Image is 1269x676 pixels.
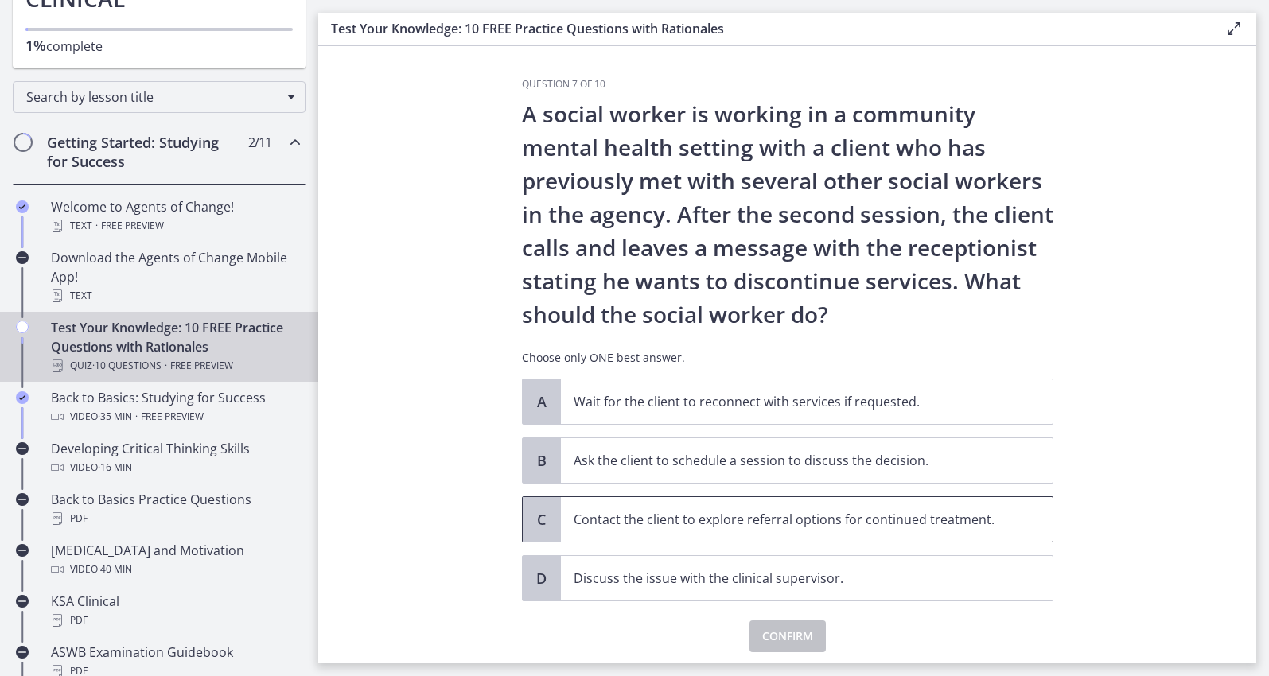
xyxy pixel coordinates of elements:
[51,407,299,426] div: Video
[16,200,29,213] i: Completed
[51,541,299,579] div: [MEDICAL_DATA] and Motivation
[51,388,299,426] div: Back to Basics: Studying for Success
[51,490,299,528] div: Back to Basics Practice Questions
[13,81,306,113] div: Search by lesson title
[25,36,46,55] span: 1%
[98,407,132,426] span: · 35 min
[16,391,29,404] i: Completed
[170,356,233,375] span: Free preview
[51,458,299,477] div: Video
[98,560,132,579] span: · 40 min
[574,392,1008,411] p: Wait for the client to reconnect with services if requested.
[51,216,299,235] div: Text
[51,318,299,375] div: Test Your Knowledge: 10 FREE Practice Questions with Rationales
[331,19,1199,38] h3: Test Your Knowledge: 10 FREE Practice Questions with Rationales
[135,407,138,426] span: ·
[51,592,299,630] div: KSA Clinical
[522,78,1053,91] h3: Question 7 of 10
[26,88,279,106] span: Search by lesson title
[101,216,164,235] span: Free preview
[51,286,299,305] div: Text
[51,560,299,579] div: Video
[762,627,813,646] span: Confirm
[51,439,299,477] div: Developing Critical Thinking Skills
[51,509,299,528] div: PDF
[98,458,132,477] span: · 16 min
[532,392,551,411] span: A
[141,407,204,426] span: Free preview
[522,350,1053,366] p: Choose only ONE best answer.
[47,133,241,171] h2: Getting Started: Studying for Success
[532,569,551,588] span: D
[95,216,98,235] span: ·
[574,451,1008,470] p: Ask the client to schedule a session to discuss the decision.
[51,356,299,375] div: Quiz
[51,248,299,305] div: Download the Agents of Change Mobile App!
[248,133,271,152] span: 2 / 11
[532,451,551,470] span: B
[574,510,1008,529] p: Contact the client to explore referral options for continued treatment.
[92,356,162,375] span: · 10 Questions
[522,97,1053,331] p: A social worker is working in a community mental health setting with a client who has previously ...
[51,197,299,235] div: Welcome to Agents of Change!
[25,36,293,56] p: complete
[51,611,299,630] div: PDF
[749,620,826,652] button: Confirm
[165,356,167,375] span: ·
[532,510,551,529] span: C
[574,569,1008,588] p: Discuss the issue with the clinical supervisor.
